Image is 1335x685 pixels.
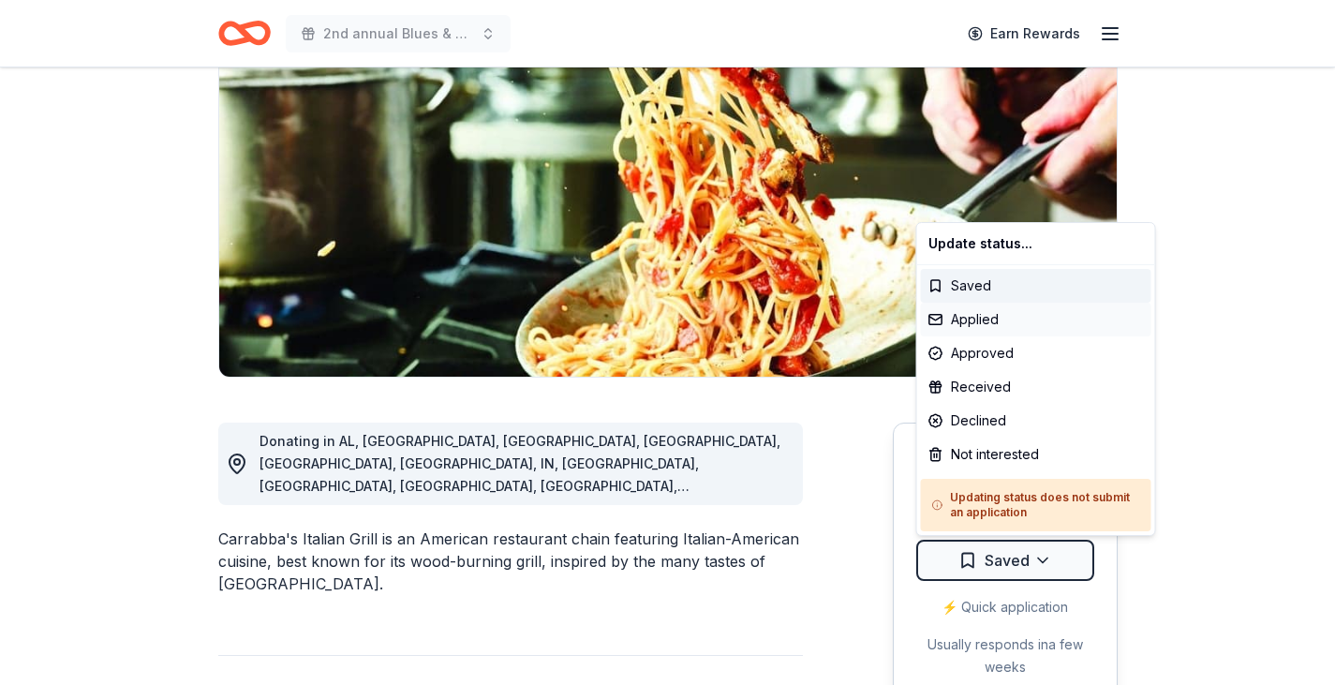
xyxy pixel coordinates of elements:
[921,269,1151,303] div: Saved
[921,303,1151,336] div: Applied
[921,227,1151,261] div: Update status...
[921,404,1151,438] div: Declined
[932,490,1140,520] h5: Updating status does not submit an application
[921,370,1151,404] div: Received
[921,438,1151,471] div: Not interested
[921,336,1151,370] div: Approved
[323,22,473,45] span: 2nd annual Blues & Brews Charity Crab Feast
